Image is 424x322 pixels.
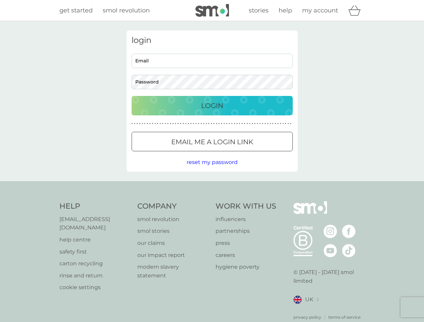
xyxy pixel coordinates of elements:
[152,122,153,125] p: ●
[203,122,204,125] p: ●
[187,159,238,165] span: reset my password
[144,122,146,125] p: ●
[59,248,131,256] a: safety first
[254,122,256,125] p: ●
[216,227,276,235] a: partnerships
[132,132,293,151] button: Email me a login link
[165,122,166,125] p: ●
[137,239,209,248] a: our claims
[208,122,209,125] p: ●
[137,215,209,224] a: smol revolution
[59,283,131,292] a: cookie settings
[216,263,276,271] a: hygiene poverty
[216,215,276,224] p: influencers
[293,201,327,224] img: smol
[236,122,238,125] p: ●
[293,268,365,285] p: © [DATE] - [DATE] smol limited
[257,122,258,125] p: ●
[154,122,156,125] p: ●
[288,122,289,125] p: ●
[59,201,131,212] h4: Help
[221,122,222,125] p: ●
[149,122,151,125] p: ●
[216,239,276,248] a: press
[59,215,131,232] a: [EMAIL_ADDRESS][DOMAIN_NAME]
[282,122,284,125] p: ●
[188,122,189,125] p: ●
[103,7,150,14] span: smol revolution
[249,122,250,125] p: ●
[137,251,209,260] a: our impact report
[305,295,313,304] span: UK
[183,122,184,125] p: ●
[216,251,276,260] a: careers
[134,122,135,125] p: ●
[137,201,209,212] h4: Company
[239,122,240,125] p: ●
[265,122,266,125] p: ●
[59,7,93,14] span: get started
[178,122,179,125] p: ●
[285,122,286,125] p: ●
[137,227,209,235] a: smol stories
[139,122,140,125] p: ●
[211,122,212,125] p: ●
[132,122,133,125] p: ●
[201,100,223,111] p: Login
[260,122,261,125] p: ●
[170,122,171,125] p: ●
[175,122,176,125] p: ●
[249,6,269,15] a: stories
[59,271,131,280] a: rinse and return
[241,122,243,125] p: ●
[59,259,131,268] a: carton recycling
[147,122,148,125] p: ●
[171,137,253,147] p: Email me a login link
[324,244,337,257] img: visit the smol Youtube page
[229,122,230,125] p: ●
[59,235,131,244] a: help centre
[59,6,93,15] a: get started
[157,122,158,125] p: ●
[279,7,292,14] span: help
[190,122,192,125] p: ●
[137,122,138,125] p: ●
[214,122,215,125] p: ●
[267,122,269,125] p: ●
[180,122,181,125] p: ●
[224,122,225,125] p: ●
[280,122,281,125] p: ●
[159,122,161,125] p: ●
[193,122,194,125] p: ●
[270,122,271,125] p: ●
[195,122,197,125] p: ●
[249,7,269,14] span: stories
[277,122,279,125] p: ●
[244,122,245,125] p: ●
[317,298,319,302] img: select a new location
[200,122,202,125] p: ●
[226,122,228,125] p: ●
[167,122,169,125] p: ●
[328,314,361,320] a: terms of service
[187,158,238,167] button: reset my password
[324,225,337,238] img: visit the smol Instagram page
[137,263,209,280] a: modern slavery statement
[275,122,276,125] p: ●
[173,122,174,125] p: ●
[302,7,338,14] span: my account
[342,225,356,238] img: visit the smol Facebook page
[132,36,293,45] h3: login
[293,314,321,320] p: privacy policy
